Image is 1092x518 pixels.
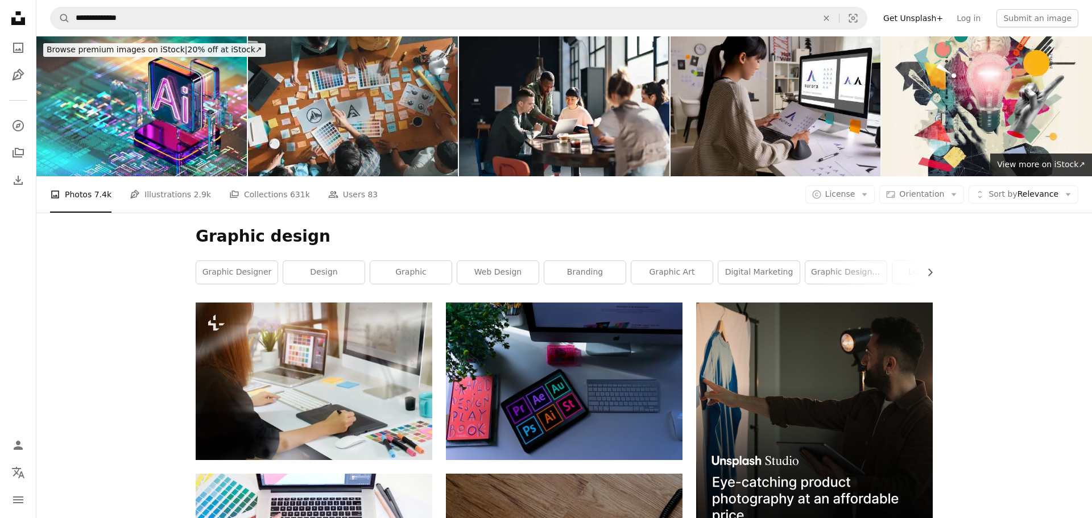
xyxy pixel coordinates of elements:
img: Top view of smart business team write graphic logo on meeting table. Symposium. [248,36,458,176]
button: License [805,185,875,204]
a: Download History [7,169,30,192]
img: Young asian graphic designer working on computer using digital tablet at office. [196,302,432,460]
a: branding [544,261,626,284]
a: Home — Unsplash [7,7,30,32]
span: 83 [367,188,378,201]
a: Photos [7,36,30,59]
a: graphic designer [196,261,278,284]
span: Relevance [988,189,1058,200]
button: Sort byRelevance [969,185,1078,204]
div: 20% off at iStock ↗ [43,43,266,57]
button: Orientation [879,185,964,204]
button: Submit an image [996,9,1078,27]
button: Clear [814,7,839,29]
a: Log in / Sign up [7,434,30,457]
a: digital marketing [718,261,800,284]
span: View more on iStock ↗ [997,160,1085,169]
a: silver imac and apple keyboard [446,376,682,386]
a: Users 83 [328,176,378,213]
span: Orientation [899,189,944,198]
span: Browse premium images on iStock | [47,45,187,54]
span: 2.9k [194,188,211,201]
h1: Graphic design [196,226,933,247]
a: web design [457,261,539,284]
a: View more on iStock↗ [990,154,1092,176]
button: Menu [7,488,30,511]
a: Young asian graphic designer working on computer using digital tablet at office. [196,376,432,386]
button: scroll list to the right [920,261,933,284]
img: Asian Graphic designer working in office. Designing logo Artist Creative Designer Illustrator Gra... [671,36,881,176]
a: Illustrations [7,64,30,86]
span: Sort by [988,189,1017,198]
button: Search Unsplash [51,7,70,29]
a: graphic design posters [805,261,887,284]
img: Diverse Team Working Together in Modern Co-Working Space [459,36,669,176]
a: Collections 631k [229,176,310,213]
a: Get Unsplash+ [876,9,950,27]
form: Find visuals sitewide [50,7,867,30]
a: design [283,261,365,284]
a: logo design [892,261,974,284]
a: Explore [7,114,30,137]
a: Browse premium images on iStock|20% off at iStock↗ [36,36,272,64]
a: graphic art [631,261,713,284]
span: License [825,189,855,198]
a: Collections [7,142,30,164]
img: Digital abstract CPU. AI - Artificial Intelligence and machine learning concept [36,36,247,176]
a: Log in [950,9,987,27]
button: Visual search [839,7,867,29]
span: 631k [290,188,310,201]
img: Concept of business ideas and startups. Strategic thinking in marketing [882,36,1092,176]
button: Language [7,461,30,484]
a: Illustrations 2.9k [130,176,211,213]
img: silver imac and apple keyboard [446,302,682,460]
a: graphic [370,261,452,284]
